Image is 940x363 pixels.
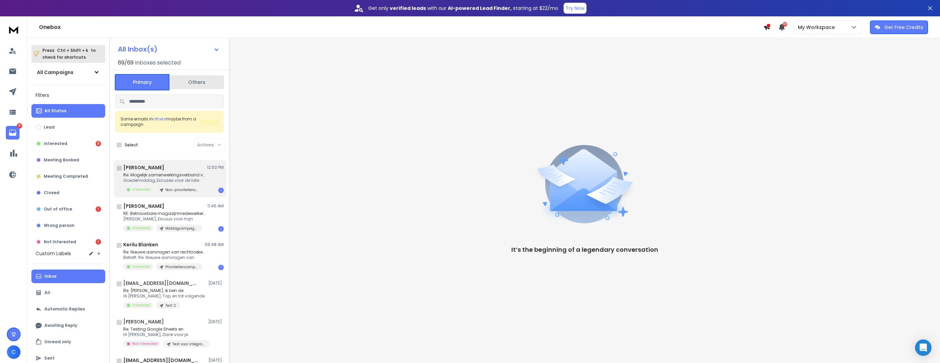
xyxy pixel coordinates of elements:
[123,211,205,216] p: RE: Betrouwbare magazijnmedewerkers uit [GEOGRAPHIC_DATA]
[31,335,105,349] button: Unread only
[39,23,763,31] h1: Onebox
[132,341,157,346] p: Not Interested
[123,241,158,248] h1: Kerilu Blanken
[368,5,558,12] p: Get only with our starting at $22/mo
[31,286,105,300] button: All
[7,345,20,359] button: C
[44,339,71,345] p: Unread only
[870,20,928,34] button: Get Free Credits
[44,174,88,179] p: Meeting Completed
[123,288,205,293] p: Re: [PERSON_NAME], ik ben de
[31,270,105,283] button: Inbox
[511,245,658,255] p: It’s the beginning of a legendary conversation
[207,165,224,170] p: 12:50 PM
[208,358,224,363] p: [DATE]
[165,187,198,192] p: Non-prioriteitencampagne Hele Dag | Eleads
[44,190,59,195] p: Closed
[44,306,85,312] p: Automatic Replies
[31,235,105,249] button: Not Interested1
[123,318,164,325] h1: [PERSON_NAME]
[44,290,50,295] p: All
[123,164,164,171] h1: [PERSON_NAME]
[207,203,224,209] p: 11:46 AM
[118,46,157,53] h1: All Inbox(s)
[44,206,72,212] p: Out of office
[172,342,205,347] p: Test voor integratie
[31,186,105,200] button: Closed
[165,264,198,270] p: Prioriteitencampagne Ochtend | Eleads
[915,339,931,356] div: Open Intercom Messenger
[208,319,224,324] p: [DATE]
[44,141,67,146] p: Interested
[132,264,150,269] p: Interested
[566,5,584,12] p: Try Now
[44,157,79,163] p: Meeting Booked
[783,22,787,27] span: 50
[36,250,71,257] h3: Custom Labels
[31,104,105,118] button: All Status
[123,280,198,287] h1: [EMAIL_ADDRESS][DOMAIN_NAME]
[218,265,224,270] div: 1
[205,242,224,247] p: 09:48 AM
[121,116,201,127] div: Some emails in maybe from a campaign
[123,255,205,260] p: Betreft: Re: Nieuwe aanvragen van
[123,178,205,183] p: Goedemiddag, Excuses voor de late
[123,326,205,332] p: Re: Testing Google Sheets en
[390,5,426,12] strong: verified leads
[564,3,586,14] button: Try Now
[44,239,76,245] p: Not Interested
[169,75,224,90] button: Others
[123,216,205,222] p: [PERSON_NAME], Excuus voor mijn
[31,137,105,150] button: Interested8
[31,170,105,183] button: Meeting Completed
[165,303,176,308] p: Test 2
[44,108,66,114] p: All Status
[17,123,22,129] p: 10
[218,188,224,193] div: 1
[44,274,56,279] p: Inbox
[135,59,181,67] h3: Inboxes selected
[37,69,73,76] h1: All Campaigns
[125,142,138,148] label: Select
[6,126,19,140] a: 10
[132,226,150,231] p: Interested
[31,202,105,216] button: Out of office1
[31,90,105,100] h3: Filters
[44,355,55,361] p: Sent
[112,42,225,56] button: All Inbox(s)
[44,323,77,328] p: Awaiting Reply
[123,172,205,178] p: Re: Mogelijk samenwerkingsverband voor aanvragen
[132,187,150,192] p: Interested
[123,293,205,299] p: Hi [PERSON_NAME], Top, en tot volgende
[798,24,838,31] p: My Workspace
[96,206,101,212] div: 1
[123,203,164,209] h1: [PERSON_NAME]
[96,239,101,245] div: 1
[31,153,105,167] button: Meeting Booked
[44,223,74,228] p: Wrong person
[208,280,224,286] p: [DATE]
[31,319,105,332] button: Awaiting Reply
[123,249,205,255] p: Re: Nieuwe aanvragen van rechtzoekenden
[31,302,105,316] button: Automatic Replies
[44,125,55,130] p: Lead
[96,141,101,146] div: 8
[115,74,169,90] button: Primary
[165,226,198,231] p: Middagcampagne RFF | Zomer 2025
[7,23,20,36] img: logo
[448,5,512,12] strong: AI-powered Lead Finder,
[31,219,105,232] button: Wrong person
[56,46,89,54] span: Ctrl + Shift + k
[218,226,224,232] div: 1
[123,332,205,337] p: Hi [PERSON_NAME], Dank voor je
[31,66,105,79] button: All Campaigns
[153,116,166,122] span: others
[201,118,218,125] button: Review
[884,24,923,31] p: Get Free Credits
[132,303,150,308] p: Interested
[42,47,96,61] p: Press to check for shortcuts.
[118,59,134,67] span: 69 / 69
